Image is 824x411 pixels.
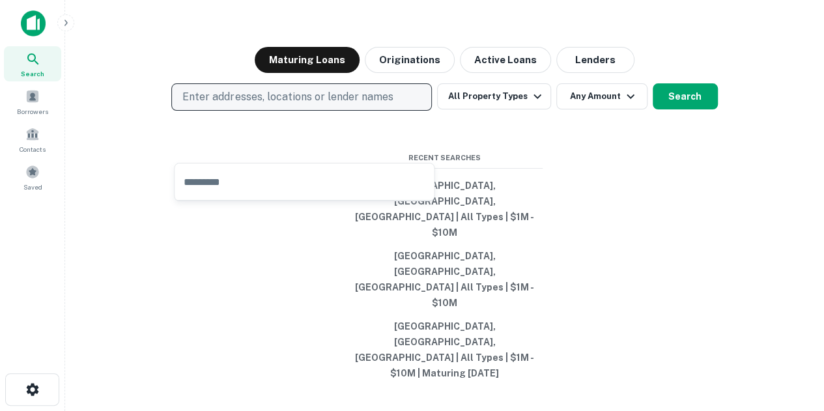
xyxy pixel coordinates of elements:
[255,47,360,73] button: Maturing Loans
[556,83,647,109] button: Any Amount
[556,47,634,73] button: Lenders
[347,315,543,385] button: [GEOGRAPHIC_DATA], [GEOGRAPHIC_DATA], [GEOGRAPHIC_DATA] | All Types | $1M - $10M | Maturing [DATE]
[759,307,824,369] iframe: Chat Widget
[21,68,44,79] span: Search
[4,84,61,119] a: Borrowers
[347,174,543,244] button: [GEOGRAPHIC_DATA], [GEOGRAPHIC_DATA], [GEOGRAPHIC_DATA] | All Types | $1M - $10M
[365,47,455,73] button: Originations
[17,106,48,117] span: Borrowers
[171,83,432,111] button: Enter addresses, locations or lender names
[20,144,46,154] span: Contacts
[347,244,543,315] button: [GEOGRAPHIC_DATA], [GEOGRAPHIC_DATA], [GEOGRAPHIC_DATA] | All Types | $1M - $10M
[653,83,718,109] button: Search
[4,122,61,157] a: Contacts
[460,47,551,73] button: Active Loans
[4,160,61,195] a: Saved
[182,89,393,105] p: Enter addresses, locations or lender names
[21,10,46,36] img: capitalize-icon.png
[23,182,42,192] span: Saved
[437,83,550,109] button: All Property Types
[347,152,543,163] span: Recent Searches
[4,46,61,81] a: Search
